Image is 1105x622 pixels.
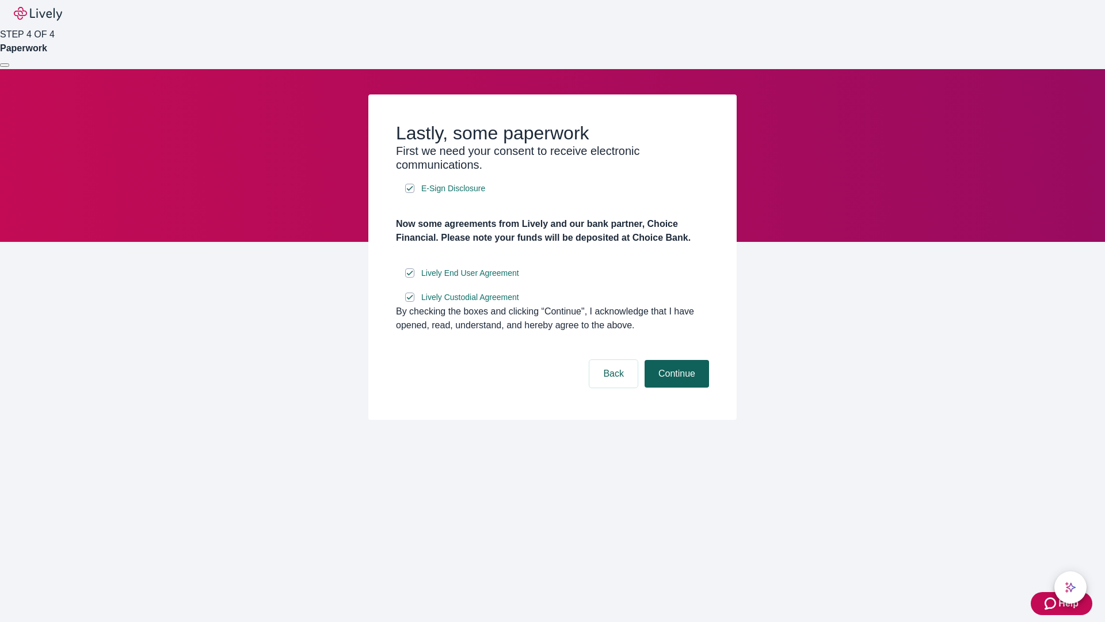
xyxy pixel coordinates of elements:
[396,122,709,144] h2: Lastly, some paperwork
[1054,571,1087,604] button: chat
[1031,592,1092,615] button: Zendesk support iconHelp
[419,290,521,305] a: e-sign disclosure document
[1058,597,1079,610] span: Help
[421,291,519,304] span: Lively Custodial Agreement
[396,144,709,172] h3: First we need your consent to receive electronic communications.
[396,217,709,245] h4: Now some agreements from Lively and our bank partner, Choice Financial. Please note your funds wi...
[589,360,638,388] button: Back
[1065,582,1076,593] svg: Lively AI Assistant
[419,181,487,196] a: e-sign disclosure document
[396,305,709,332] div: By checking the boxes and clicking “Continue", I acknowledge that I have opened, read, understand...
[1045,597,1058,610] svg: Zendesk support icon
[14,7,62,21] img: Lively
[419,266,521,280] a: e-sign disclosure document
[645,360,709,388] button: Continue
[421,267,519,279] span: Lively End User Agreement
[421,183,485,195] span: E-Sign Disclosure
